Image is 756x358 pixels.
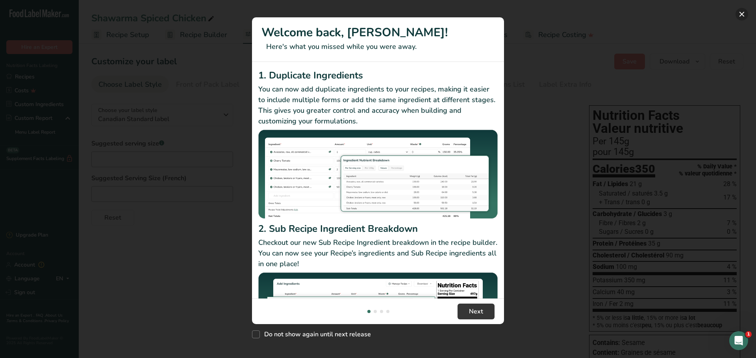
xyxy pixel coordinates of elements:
iframe: Intercom live chat [729,331,748,350]
p: Checkout our new Sub Recipe Ingredient breakdown in the recipe builder. You can now see your Reci... [258,237,498,269]
p: You can now add duplicate ingredients to your recipes, making it easier to include multiple forms... [258,84,498,127]
span: 1 [745,331,752,337]
h1: Welcome back, [PERSON_NAME]! [261,24,495,41]
img: Duplicate Ingredients [258,130,498,219]
button: Next [458,304,495,319]
span: Next [469,307,483,316]
p: Here's what you missed while you were away. [261,41,495,52]
h2: 1. Duplicate Ingredients [258,68,498,82]
span: Do not show again until next release [260,330,371,338]
h2: 2. Sub Recipe Ingredient Breakdown [258,222,498,236]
